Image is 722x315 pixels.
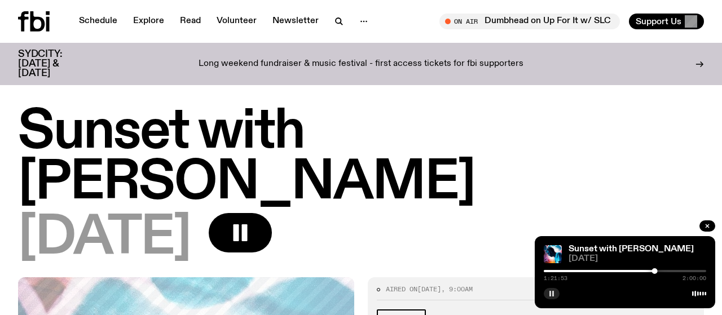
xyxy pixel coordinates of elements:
[569,255,706,263] span: [DATE]
[386,285,417,294] span: Aired on
[18,213,191,264] span: [DATE]
[72,14,124,29] a: Schedule
[629,14,704,29] button: Support Us
[417,285,441,294] span: [DATE]
[18,50,90,78] h3: SYDCITY: [DATE] & [DATE]
[439,14,620,29] button: On AirDumbhead on Up For It w/ SLC
[210,14,263,29] a: Volunteer
[173,14,208,29] a: Read
[266,14,325,29] a: Newsletter
[199,59,523,69] p: Long weekend fundraiser & music festival - first access tickets for fbi supporters
[636,16,681,26] span: Support Us
[544,245,562,263] img: Simon Caldwell stands side on, looking downwards. He has headphones on. Behind him is a brightly ...
[544,276,567,281] span: 1:21:53
[441,285,473,294] span: , 9:00am
[569,245,694,254] a: Sunset with [PERSON_NAME]
[683,276,706,281] span: 2:00:00
[126,14,171,29] a: Explore
[18,107,704,208] h1: Sunset with [PERSON_NAME]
